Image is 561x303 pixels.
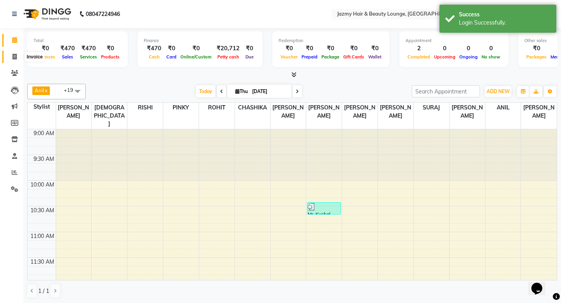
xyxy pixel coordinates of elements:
[20,3,73,25] img: logo
[378,103,413,121] span: [PERSON_NAME]
[450,103,485,121] span: [PERSON_NAME]
[35,87,44,93] span: Anil
[432,44,457,53] div: 0
[29,258,56,266] div: 11:30 AM
[178,54,213,60] span: Online/Custom
[215,54,241,60] span: Petty cash
[29,232,56,240] div: 11:00 AM
[25,52,44,62] div: Invoice
[485,103,521,113] span: ANIL
[250,86,289,97] input: 2025-09-04
[199,103,235,113] span: ROHIT
[524,54,549,60] span: Packages
[86,3,120,25] b: 08047224946
[196,85,215,97] span: Today
[341,44,366,53] div: ₹0
[99,54,122,60] span: Products
[32,129,56,137] div: 9:00 AM
[412,85,480,97] input: Search Appointment
[319,54,341,60] span: Package
[57,44,78,53] div: ₹470
[524,44,549,53] div: ₹0
[279,37,383,44] div: Redemption
[271,103,306,121] span: [PERSON_NAME]
[235,103,270,113] span: CHASHIKA
[406,44,432,53] div: 2
[366,44,383,53] div: ₹0
[34,44,57,53] div: ₹0
[243,54,256,60] span: Due
[480,44,502,53] div: 0
[279,44,300,53] div: ₹0
[319,44,341,53] div: ₹0
[406,54,432,60] span: Completed
[457,54,480,60] span: Ongoing
[480,54,502,60] span: No show
[279,54,300,60] span: Voucher
[300,44,319,53] div: ₹0
[213,44,243,53] div: ₹20,712
[99,44,122,53] div: ₹0
[144,44,164,53] div: ₹470
[164,44,178,53] div: ₹0
[29,206,56,215] div: 10:30 AM
[457,44,480,53] div: 0
[38,287,49,295] span: 1 / 1
[366,54,383,60] span: Wallet
[342,103,378,121] span: [PERSON_NAME]
[78,44,99,53] div: ₹470
[147,54,162,60] span: Cash
[521,103,557,121] span: [PERSON_NAME]
[28,103,56,111] div: Stylist
[432,54,457,60] span: Upcoming
[34,37,122,44] div: Total
[92,103,127,129] span: [DEMOGRAPHIC_DATA]
[164,54,178,60] span: Card
[233,88,250,94] span: Thu
[341,54,366,60] span: Gift Cards
[487,88,510,94] span: ADD NEW
[485,86,512,97] button: ADD NEW
[528,272,553,295] iframe: chat widget
[44,87,48,93] a: x
[306,103,342,121] span: [PERSON_NAME]
[78,54,99,60] span: Services
[459,11,550,19] div: Success
[406,37,502,44] div: Appointment
[414,103,449,113] span: SURAJ
[127,103,163,113] span: RISHI
[163,103,199,113] span: PINKY
[32,155,56,163] div: 9:30 AM
[29,181,56,189] div: 10:00 AM
[60,54,75,60] span: Sales
[144,37,256,44] div: Finance
[243,44,256,53] div: ₹0
[56,103,92,121] span: [PERSON_NAME]
[300,54,319,60] span: Prepaid
[178,44,213,53] div: ₹0
[307,203,340,214] div: Mr. Kushal, TK01, 10:25 AM-10:40 AM, Haircut & Hair Styling ([DEMOGRAPHIC_DATA]) - Shave
[459,19,550,27] div: Login Successfully.
[64,87,79,93] span: +19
